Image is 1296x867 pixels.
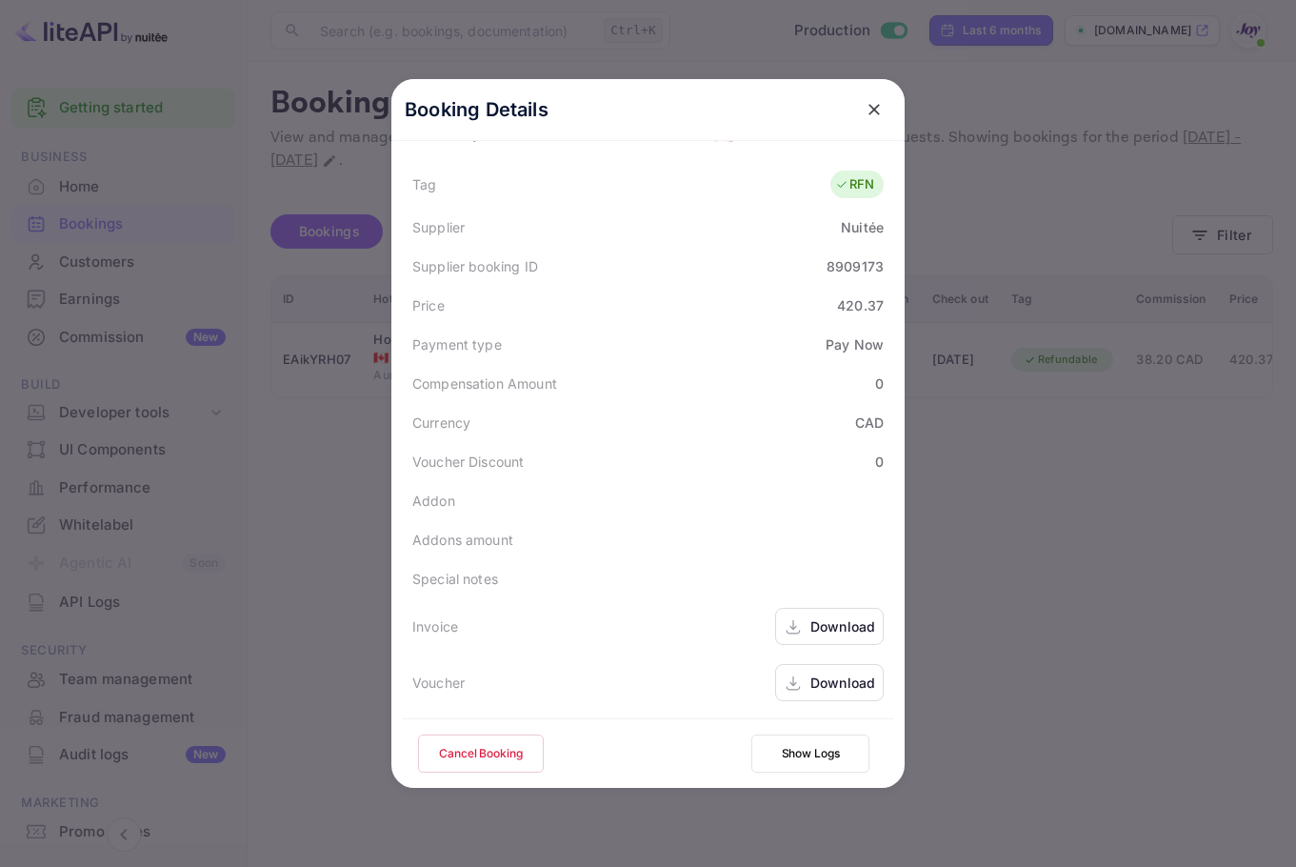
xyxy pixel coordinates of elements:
[826,334,884,354] div: Pay Now
[857,92,891,127] button: close
[405,95,548,124] p: Booking Details
[412,413,470,433] div: Currency
[875,452,884,472] div: 0
[810,616,875,636] div: Download
[412,569,498,589] div: Special notes
[412,217,465,237] div: Supplier
[418,735,544,773] button: Cancel Booking
[875,373,884,393] div: 0
[412,452,524,472] div: Voucher Discount
[835,175,874,194] div: RFN
[412,256,538,276] div: Supplier booking ID
[412,334,502,354] div: Payment type
[412,174,436,194] div: Tag
[827,256,884,276] div: 8909173
[412,491,455,511] div: Addon
[810,673,875,693] div: Download
[837,295,884,315] div: 420.37
[412,673,465,693] div: Voucher
[751,735,869,773] button: Show Logs
[412,530,513,550] div: Addons amount
[412,616,458,636] div: Invoice
[412,373,557,393] div: Compensation Amount
[412,295,445,315] div: Price
[855,413,884,433] div: CAD
[841,217,884,237] div: Nuitée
